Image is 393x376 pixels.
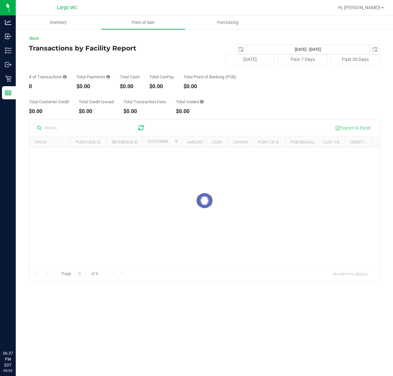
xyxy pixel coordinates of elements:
p: 09/23 [3,368,13,373]
a: Back [29,36,39,41]
inline-svg: Inbound [5,33,11,40]
div: 0 [29,84,67,89]
button: Past 30 Days [331,54,380,64]
button: [DATE] [226,54,275,64]
div: $0.00 [79,109,114,114]
inline-svg: Retail [5,75,11,82]
div: Total Transaction Fees [123,100,166,104]
a: Point of Sale [101,16,186,30]
i: Sum of all successful, non-voided payment transaction amounts, excluding tips and transaction fees. [106,75,110,79]
i: Count of all successful payment transactions, possibly including voids, refunds, and cash-back fr... [63,75,67,79]
inline-svg: Inventory [5,47,11,54]
div: Total Payments [76,75,110,79]
button: Past 7 Days [278,54,327,64]
div: Total CanPay [149,75,174,79]
div: Total Point of Banking (POB) [184,75,236,79]
span: select [370,45,380,54]
div: Total Cash [120,75,140,79]
inline-svg: Outbound [5,61,11,68]
i: Sum of all voided payment transaction amounts, excluding tips and transaction fees. [200,100,204,104]
h4: Transactions by Facility Report [29,45,146,52]
span: Largo WC [57,5,77,10]
div: $0.00 [176,109,204,114]
span: Hi, [PERSON_NAME]! [338,5,381,10]
div: $0.00 [120,84,140,89]
div: $0.00 [184,84,236,89]
div: Total Credit Issued [79,100,114,104]
div: $0.00 [76,84,110,89]
div: Total Voided [176,100,204,104]
p: 06:37 PM EDT [3,350,13,368]
div: # of Transactions [29,75,67,79]
inline-svg: Reports [5,89,11,96]
div: $0.00 [149,84,174,89]
a: Purchasing [186,16,271,30]
span: select [236,45,246,54]
inline-svg: Analytics [5,19,11,26]
span: Inventory [41,20,76,26]
a: Inventory [16,16,101,30]
span: Point of Sale [123,20,164,26]
div: $0.00 [123,109,166,114]
span: Purchasing [208,20,247,26]
div: $0.00 [29,109,69,114]
div: Total Customer Credit [29,100,69,104]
